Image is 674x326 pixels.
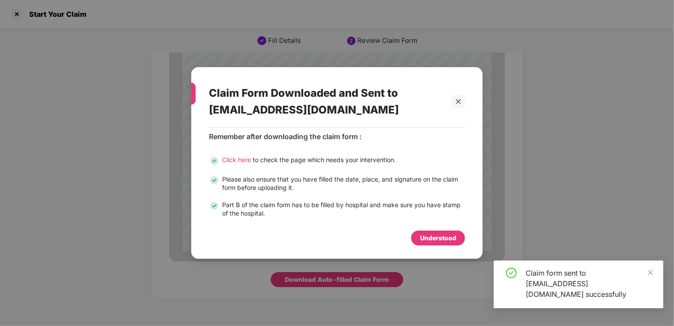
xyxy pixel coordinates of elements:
div: to check the page which needs your intervention. [222,155,396,166]
img: svg+xml;base64,PHN2ZyB3aWR0aD0iMjQiIGhlaWdodD0iMjQiIHZpZXdCb3g9IjAgMCAyNCAyNCIgZmlsbD0ibm9uZSIgeG... [209,155,220,166]
span: Click here [222,156,251,163]
div: Please also ensure that you have filled the date, place, and signature on the claim form before u... [222,175,465,192]
img: svg+xml;base64,PHN2ZyB3aWR0aD0iMjQiIGhlaWdodD0iMjQiIHZpZXdCb3g9IjAgMCAyNCAyNCIgZmlsbD0ibm9uZSIgeG... [209,175,220,186]
div: Understood [420,233,456,243]
div: Claim Form Downloaded and Sent to [EMAIL_ADDRESS][DOMAIN_NAME] [209,76,444,127]
span: check-circle [506,268,517,278]
span: close [647,269,654,276]
div: Claim form sent to [EMAIL_ADDRESS][DOMAIN_NAME] successfully [526,268,653,299]
img: svg+xml;base64,PHN2ZyB3aWR0aD0iMjQiIGhlaWdodD0iMjQiIHZpZXdCb3g9IjAgMCAyNCAyNCIgZmlsbD0ibm9uZSIgeG... [209,201,220,211]
span: close [455,99,462,105]
div: Part B of the claim form has to be filled by hospital and make sure you have stamp of the hospital. [222,201,465,217]
div: Remember after downloading the claim form : [209,132,465,141]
